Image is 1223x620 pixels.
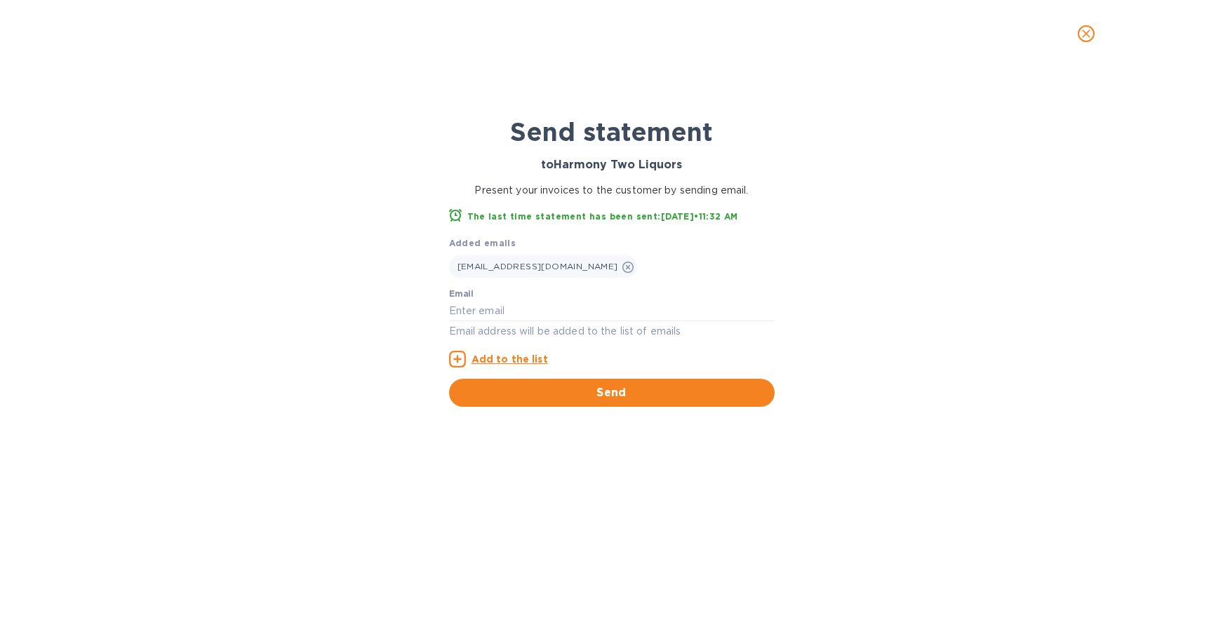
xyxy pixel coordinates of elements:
[449,238,516,248] b: Added emails
[472,353,548,365] u: Add to the list
[510,116,713,147] b: Send statement
[449,183,775,198] p: Present your invoices to the customer by sending email.
[449,300,775,321] input: Enter email
[457,261,618,271] span: [EMAIL_ADDRESS][DOMAIN_NAME]
[449,159,775,172] h3: to Harmony Two Liquors
[460,384,763,401] span: Send
[449,290,474,299] label: Email
[1069,17,1103,50] button: close
[467,211,738,222] b: The last time statement has been sent: [DATE] • 11:32 AM
[449,255,637,278] div: [EMAIL_ADDRESS][DOMAIN_NAME]
[449,323,775,339] p: Email address will be added to the list of emails
[449,379,775,407] button: Send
